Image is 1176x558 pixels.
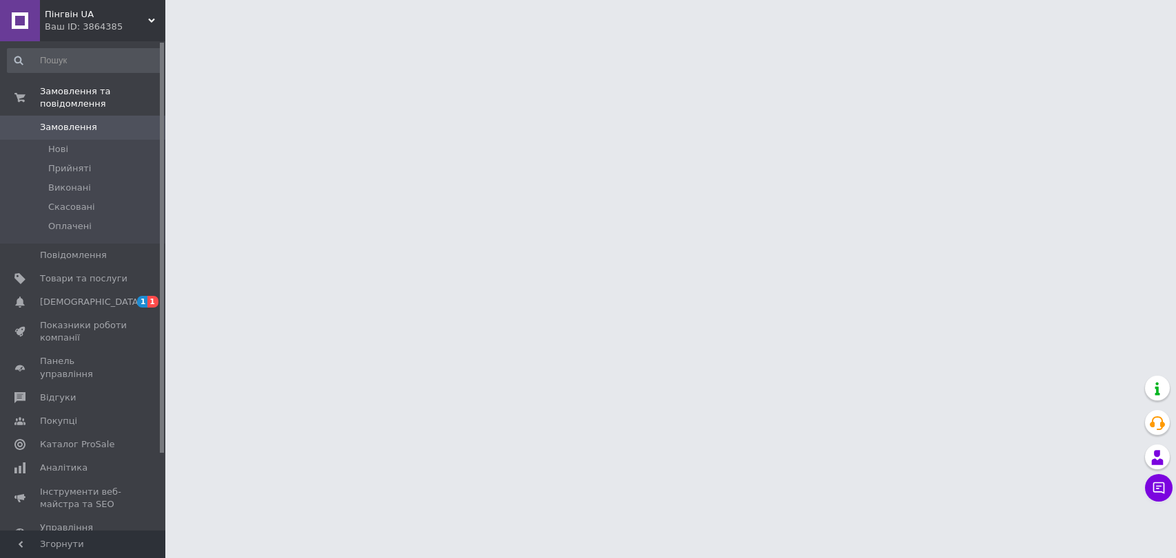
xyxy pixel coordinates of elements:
input: Пошук [7,48,162,73]
span: Управління сайтом [40,522,127,546]
span: Нові [48,143,68,155]
span: Каталог ProSale [40,438,114,451]
span: Покупці [40,415,77,427]
span: Інструменти веб-майстра та SEO [40,486,127,511]
span: 1 [147,296,158,308]
span: Пінгвін UA [45,8,148,21]
span: Скасовані [48,201,95,213]
span: Відгуки [40,391,76,404]
span: Замовлення [40,121,97,133]
span: 1 [137,296,148,308]
span: Оплачені [48,220,92,233]
span: Прийняті [48,162,91,175]
span: Аналітика [40,462,87,474]
div: Ваш ID: 3864385 [45,21,165,33]
span: Показники роботи компанії [40,319,127,344]
span: Товари та послуги [40,272,127,285]
span: Повідомлення [40,249,107,261]
span: Виконані [48,182,91,194]
span: Панель управління [40,355,127,380]
span: [DEMOGRAPHIC_DATA] [40,296,142,308]
span: Замовлення та повідомлення [40,85,165,110]
button: Чат з покупцем [1145,474,1173,502]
